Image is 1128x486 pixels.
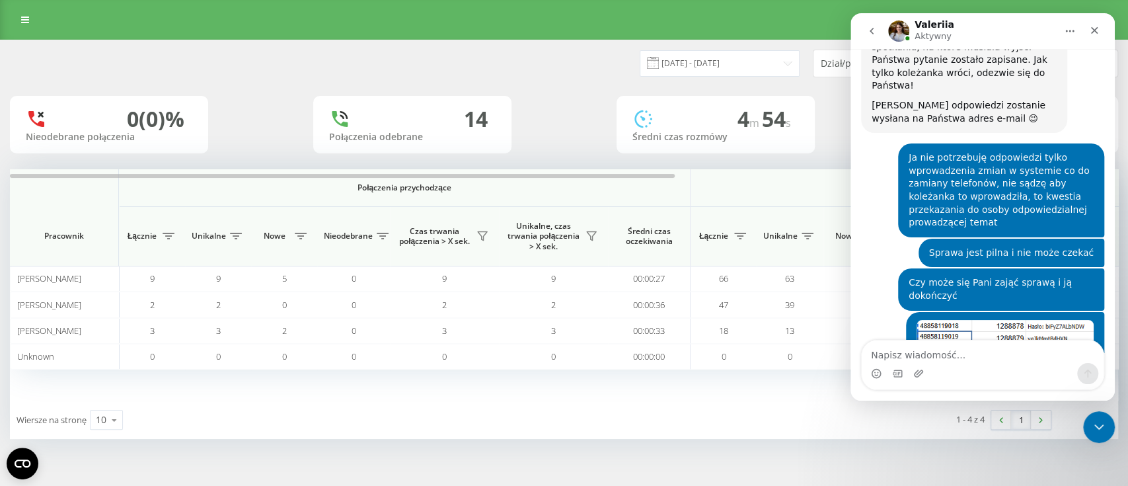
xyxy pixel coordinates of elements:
[282,350,287,362] span: 0
[96,413,106,426] div: 10
[608,292,691,317] td: 00:00:36
[551,272,556,284] span: 9
[216,272,221,284] span: 9
[17,325,81,337] span: [PERSON_NAME]
[464,106,488,132] div: 14
[63,355,73,366] button: Добавить вложение
[17,299,81,311] span: [PERSON_NAME]
[608,318,691,344] td: 00:00:33
[324,231,373,241] span: Nieodebrane
[21,231,107,241] span: Pracownik
[551,325,556,337] span: 3
[352,350,356,362] span: 0
[150,350,155,362] span: 0
[150,325,155,337] span: 3
[11,255,254,298] div: Marcin говорит…
[821,58,979,69] div: Dział/pracownik
[21,86,206,112] div: [PERSON_NAME] odpowiedzi zostanie wysłana na Państwa adres e-mail 😉
[192,231,226,241] span: Unikalne
[785,299,794,311] span: 39
[17,350,54,362] span: Unknown
[26,132,192,143] div: Nieodebrane połączenia
[551,299,556,311] span: 2
[48,255,254,297] div: Czy może się Pani zająć sprawą i ją dokończyć
[829,231,862,241] span: Nowe
[608,266,691,292] td: 00:00:27
[17,414,87,426] span: Wiersze na stronę
[786,116,791,130] span: s
[7,448,38,479] button: Open CMP widget
[442,299,447,311] span: 2
[762,104,791,133] span: 54
[719,299,728,311] span: 47
[126,231,159,241] span: Łącznie
[506,221,582,252] span: Unikalne, czas trwania połączenia > X sek.
[618,226,680,247] span: Średni czas oczekiwania
[788,350,792,362] span: 0
[608,344,691,370] td: 00:00:00
[1083,411,1115,443] iframe: Intercom live chat
[352,325,356,337] span: 0
[749,116,762,130] span: m
[737,104,762,133] span: 4
[150,272,155,284] span: 9
[20,355,31,366] button: Средство выбора эмодзи
[551,350,556,362] span: 0
[632,132,799,143] div: Średni czas rozmówy
[42,355,52,366] button: Средство выбора GIF-файла
[442,325,447,337] span: 3
[258,231,291,241] span: Nowe
[442,272,447,284] span: 9
[11,130,254,225] div: Marcin говорит…
[11,225,254,256] div: Marcin говорит…
[396,226,472,247] span: Czas trwania połączenia > X sek.
[68,225,254,255] div: Sprawa jest pilna i nie może czekać
[722,350,726,362] span: 0
[850,13,1115,401] iframe: Intercom live chat
[58,138,243,216] div: Ja nie potrzebuję odpowiedzi tylko wprowadzenia zmian w systemie co do zamiany telefonów, nie sąd...
[352,299,356,311] span: 0
[282,272,287,284] span: 5
[21,1,206,79] div: Niestety moja koleżanka nie może teraz odpowiedzieć, z powodu spotkania, na które musiała wyjść. ...
[282,299,287,311] span: 0
[150,299,155,311] span: 2
[11,299,254,374] div: Marcin говорит…
[11,327,253,350] textarea: Napisz wiadomość...
[216,350,221,362] span: 0
[719,272,728,284] span: 66
[763,231,798,241] span: Unikalne
[227,350,248,371] button: Отправить сообщение…
[127,106,184,132] div: 0 (0)%
[58,263,243,289] div: Czy może się Pani zająć sprawą i ją dokończyć
[216,299,221,311] span: 2
[956,413,985,426] div: 1 - 4 z 4
[153,182,656,193] span: Połączenia przychodzące
[48,130,254,224] div: Ja nie potrzebuję odpowiedzi tylko wprowadzenia zmian w systemie co do zamiany telefonów, nie sąd...
[282,325,287,337] span: 2
[79,233,243,247] div: Sprawa jest pilna i nie może czekać
[442,350,447,362] span: 0
[697,231,730,241] span: Łącznie
[17,272,81,284] span: [PERSON_NAME]
[719,325,728,337] span: 18
[216,325,221,337] span: 3
[352,272,356,284] span: 0
[785,325,794,337] span: 13
[329,132,496,143] div: Połączenia odebrane
[785,272,794,284] span: 63
[1011,411,1031,429] a: 1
